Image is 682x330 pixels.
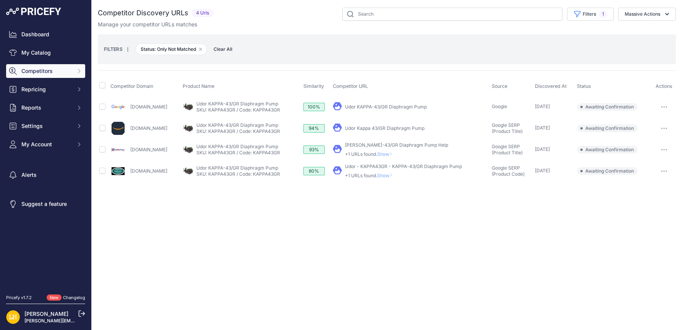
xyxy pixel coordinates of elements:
span: Product Name [183,83,214,89]
a: [PERSON_NAME][EMAIL_ADDRESS][DOMAIN_NAME] [24,318,142,324]
span: Reports [21,104,71,112]
span: Similarity [303,83,324,89]
img: Pricefy Logo [6,8,61,15]
a: Dashboard [6,27,85,41]
span: Awaiting Confirmation [577,103,638,111]
button: My Account [6,137,85,151]
small: FILTERS [104,46,123,52]
a: [PERSON_NAME]-43/GR Diaphragm Pump Help [345,142,448,148]
a: [DOMAIN_NAME] [130,104,167,110]
a: Alerts [6,168,85,182]
a: Changelog [63,295,85,300]
a: [DOMAIN_NAME] [130,125,167,131]
div: Pricefy v1.7.2 [6,294,32,301]
span: Awaiting Confirmation [577,125,638,132]
div: 80% [303,167,325,175]
a: SKU: KAPPA43GR / Code: KAPPA43GR [196,107,280,113]
button: Repricing [6,82,85,96]
span: 1 [599,10,607,18]
button: Filters1 [567,8,614,21]
span: Discovered At [535,83,567,89]
span: [DATE] [535,125,550,131]
span: Repricing [21,86,71,93]
span: Awaiting Confirmation [577,167,638,175]
span: Google SERP (Product Title) [492,144,523,155]
span: My Account [21,141,71,148]
p: +1 URLs found. [345,173,462,179]
a: SKU: KAPPA43GR / Code: KAPPA43GR [196,171,280,177]
p: +1 URLs found. [345,151,448,157]
p: Manage your competitor URLs matches [98,21,197,28]
button: Competitors [6,64,85,78]
a: Udor KAPPA-43/GR Diaphragm Pump [196,122,278,128]
span: Google SERP (Product Code) [492,165,525,177]
a: Udor - KAPPA43GR - KAPPA-43/GR Diaphragm Pump [345,163,462,169]
span: [DATE] [535,168,550,173]
button: Massive Actions [618,8,676,21]
span: Awaiting Confirmation [577,146,638,154]
span: Actions [656,83,672,89]
a: SKU: KAPPA43GR / Code: KAPPA43GR [196,128,280,134]
a: SKU: KAPPA43GR / Code: KAPPA43GR [196,150,280,155]
a: Udor KAPPA-43/GR Diaphragm Pump [345,104,427,110]
nav: Sidebar [6,27,85,285]
span: Source [492,83,507,89]
h2: Competitor Discovery URLs [98,8,188,18]
span: Competitors [21,67,71,75]
span: [DATE] [535,146,550,152]
span: Settings [21,122,71,130]
span: 4 Urls [191,9,214,18]
span: Status: Only Not Matched [136,44,207,55]
span: Google SERP (Product Title) [492,122,523,134]
input: Search [342,8,562,21]
div: 94% [303,124,325,133]
span: Show [377,151,395,157]
a: Suggest a feature [6,197,85,211]
a: Udor KAPPA-43/GR Diaphragm Pump [196,165,278,171]
span: Status [577,83,591,89]
div: 93% [303,146,325,154]
div: 100% [303,103,325,111]
a: My Catalog [6,46,85,60]
span: Show [377,173,395,178]
a: [DOMAIN_NAME] [130,168,167,174]
a: [DOMAIN_NAME] [130,147,167,152]
small: | [123,47,133,52]
a: Udor KAPPA-43/GR Diaphragm Pump [196,101,278,107]
span: New [47,294,62,301]
button: Reports [6,101,85,115]
a: Udor KAPPA-43/GR Diaphragm Pump [196,144,278,149]
a: [PERSON_NAME] [24,311,68,317]
span: Google [492,104,507,109]
span: [DATE] [535,104,550,109]
span: Competitor Domain [110,83,153,89]
button: Settings [6,119,85,133]
span: Competitor URL [333,83,368,89]
button: Clear All [210,45,236,53]
a: Udor Kappa 43/GR Diaphragm Pump [345,125,424,131]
